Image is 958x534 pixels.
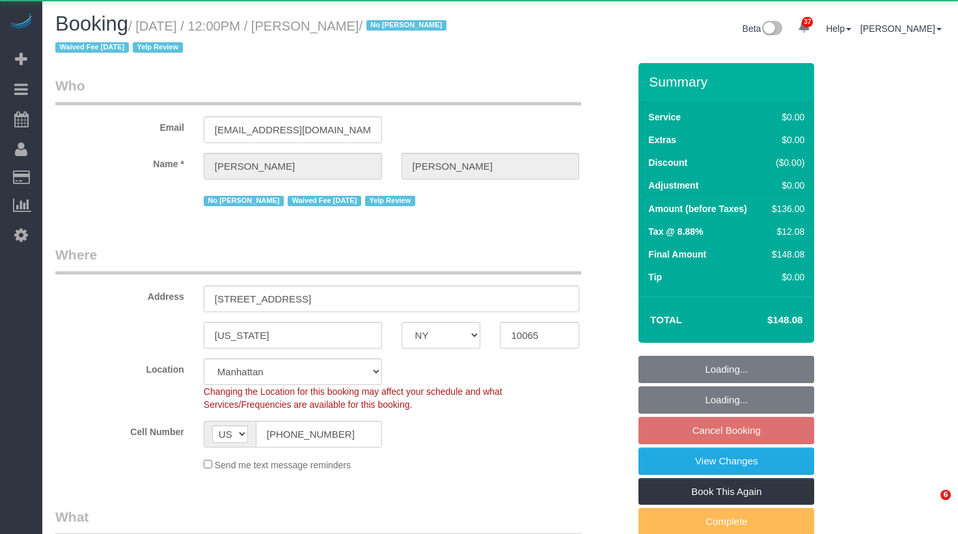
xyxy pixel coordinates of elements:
label: Amount (before Taxes) [648,202,746,215]
div: $148.08 [767,248,804,261]
span: Booking [55,12,128,35]
span: Waived Fee [DATE] [288,196,361,206]
label: Service [648,111,681,124]
h4: $148.08 [728,315,802,326]
input: Zip Code [500,322,579,349]
div: $12.08 [767,225,804,238]
legend: Who [55,76,581,105]
span: 37 [802,17,813,27]
span: Changing the Location for this booking may affect your schedule and what Services/Frequencies are... [204,386,502,410]
h3: Summary [649,74,808,89]
a: Help [826,23,851,34]
input: Last Name [402,153,580,180]
input: Cell Number [256,421,382,447]
strong: Total [650,314,682,325]
div: $0.00 [767,179,804,192]
label: Adjustment [648,179,698,192]
input: First Name [204,153,382,180]
div: $136.00 [767,202,804,215]
a: View Changes [638,447,814,475]
a: Beta [743,23,783,34]
div: $0.00 [767,271,804,284]
label: Address [46,286,194,303]
label: Location [46,358,194,376]
legend: Where [55,245,581,274]
label: Email [46,116,194,134]
span: No [PERSON_NAME] [204,196,284,206]
label: Discount [648,156,687,169]
a: Book This Again [638,478,814,505]
small: / [DATE] / 12:00PM / [PERSON_NAME] [55,19,450,55]
iframe: Intercom live chat [914,490,945,521]
label: Cell Number [46,421,194,438]
label: Extras [648,133,676,146]
label: Final Amount [648,248,706,261]
span: Yelp Review [365,196,415,206]
span: Waived Fee [DATE] [55,42,129,53]
a: 37 [791,13,817,42]
img: Automaid Logo [8,13,34,31]
img: New interface [761,21,782,38]
div: $0.00 [767,133,804,146]
span: 6 [940,490,951,500]
span: No [PERSON_NAME] [366,20,446,31]
label: Tax @ 8.88% [648,225,703,238]
label: Name * [46,153,194,170]
input: City [204,322,382,349]
input: Email [204,116,382,143]
label: Tip [648,271,662,284]
div: ($0.00) [767,156,804,169]
span: Yelp Review [133,42,183,53]
a: [PERSON_NAME] [860,23,942,34]
div: $0.00 [767,111,804,124]
span: Send me text message reminders [215,460,351,470]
